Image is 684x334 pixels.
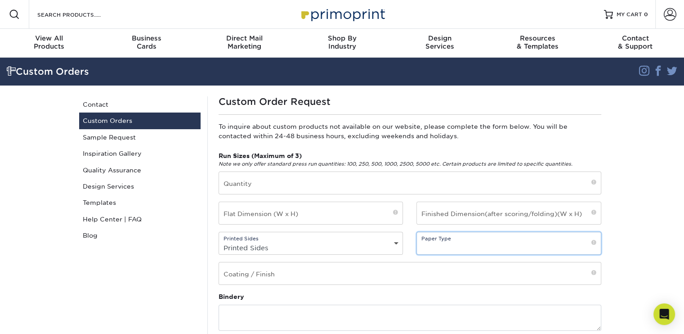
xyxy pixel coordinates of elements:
[391,34,488,42] span: Design
[219,161,572,167] em: Note we only offer standard press run quantities: 100, 250, 500, 1000, 2500, 5000 etc. Certain pr...
[297,5,387,24] img: Primoprint
[617,11,642,18] span: MY CART
[196,34,293,50] div: Marketing
[219,293,244,300] strong: Bindery
[196,29,293,58] a: Direct MailMarketing
[79,145,201,162] a: Inspiration Gallery
[98,34,195,50] div: Cards
[653,303,675,325] div: Open Intercom Messenger
[488,34,586,50] div: & Templates
[644,11,648,18] span: 0
[36,9,124,20] input: SEARCH PRODUCTS.....
[219,96,601,107] h1: Custom Order Request
[79,162,201,178] a: Quality Assurance
[79,194,201,211] a: Templates
[98,34,195,42] span: Business
[79,178,201,194] a: Design Services
[79,96,201,113] a: Contact
[219,152,302,159] strong: Run Sizes (Maximum of 3)
[79,227,201,244] a: Blog
[391,34,488,50] div: Services
[488,29,586,58] a: Resources& Templates
[79,129,201,145] a: Sample Request
[391,29,488,58] a: DesignServices
[2,307,76,331] iframe: Google Customer Reviews
[293,34,391,42] span: Shop By
[293,34,391,50] div: Industry
[586,34,684,50] div: & Support
[488,34,586,42] span: Resources
[293,29,391,58] a: Shop ByIndustry
[79,113,201,129] a: Custom Orders
[196,34,293,42] span: Direct Mail
[79,211,201,227] a: Help Center | FAQ
[219,122,601,140] p: To inquire about custom products not available on our website, please complete the form below. Yo...
[586,34,684,42] span: Contact
[586,29,684,58] a: Contact& Support
[98,29,195,58] a: BusinessCards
